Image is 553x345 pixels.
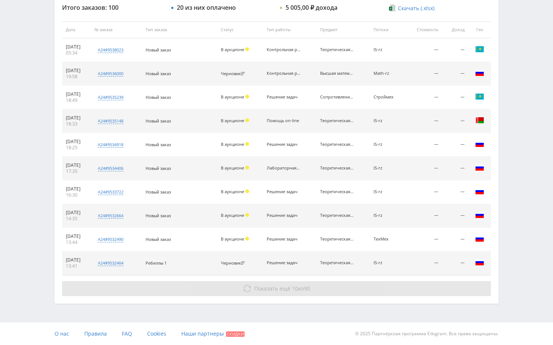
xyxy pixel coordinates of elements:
a: FAQ [122,322,132,345]
th: Дата [62,21,91,38]
div: 19:58 [66,74,87,80]
img: rus.png [475,163,484,172]
div: a24#9532464 [98,260,123,266]
span: Ребиллы 1 [146,260,167,266]
div: [DATE] [66,186,87,192]
span: Новый заказ [146,118,171,124]
div: Лабораторная работа [267,166,301,171]
div: 14:35 [66,216,87,222]
div: a24#9532490 [98,236,123,242]
div: Теоретическая механика [320,189,354,194]
div: [DATE] [66,233,87,239]
span: из [254,285,310,292]
div: 18:33 [66,121,87,127]
div: Math-rz [374,71,401,76]
td: — [442,157,468,180]
div: 5 005,00 ₽ дохода [286,4,337,11]
div: [DATE] [66,257,87,263]
span: Новый заказ [146,71,171,76]
div: a24#9535239 [98,94,123,100]
div: 05:34 [66,50,87,56]
span: Новый заказ [146,165,171,171]
span: Новый заказ [146,236,171,242]
span: Показать ещё [254,285,290,292]
div: IS-rz [374,189,401,194]
div: 17:35 [66,168,87,174]
div: 13:41 [66,263,87,269]
div: Черновик [221,261,247,266]
div: Решение задач [267,260,301,265]
div: [DATE] [66,68,87,74]
td: — [442,251,468,275]
div: Теоретическая механика [320,47,354,52]
span: В аукционе [221,165,244,171]
span: Скачать (.xlsx) [398,5,434,11]
td: — [442,133,468,157]
button: Показать ещё 10из90 [62,281,491,296]
span: Новый заказ [146,47,171,53]
a: Cookies [147,322,166,345]
div: ТехМех [374,237,401,242]
td: — [442,180,468,204]
span: 10 [292,285,298,292]
span: Холд [245,237,249,241]
span: FAQ [122,330,132,337]
div: a24#9534406 [98,165,123,171]
span: Новый заказ [146,189,171,195]
img: rus.png [475,68,484,77]
span: Новый заказ [146,94,171,100]
th: Потоки [370,21,405,38]
span: Холд [245,142,249,146]
div: IS-rz [374,260,401,265]
span: В аукционе [221,141,244,147]
div: Теоретическая механика [320,260,354,265]
img: rus.png [475,234,484,243]
img: xlsx [389,4,395,12]
div: Черновик [221,71,247,76]
td: — [405,86,442,109]
div: [DATE] [66,44,87,50]
div: Сопротивление материалов [320,95,354,100]
span: Холд [245,47,249,51]
span: О нас [55,330,69,337]
span: В аукционе [221,189,244,194]
a: Правила [84,322,107,345]
td: — [442,62,468,86]
div: [DATE] [66,115,87,121]
span: Cookies [147,330,166,337]
td: — [442,86,468,109]
a: Скачать (.xlsx) [389,5,434,12]
div: Теоретическая механика [320,213,354,218]
span: 90 [304,285,310,292]
div: Решение задач [267,213,301,218]
img: blr.png [475,116,484,125]
span: В аукционе [221,236,244,242]
span: Скидки [226,331,245,337]
div: [DATE] [66,210,87,216]
td: — [405,38,442,62]
div: 20 из них оплачено [177,4,236,11]
div: [DATE] [66,139,87,145]
th: № заказа [91,21,142,38]
div: IS-rz [374,118,401,123]
td: — [442,38,468,62]
td: — [405,133,442,157]
td: — [405,251,442,275]
div: a24#9535148 [98,118,123,124]
div: Контрольная работа [267,71,301,76]
span: Холд [245,213,249,217]
td: — [405,157,442,180]
img: kaz.png [475,45,484,54]
div: a24#9532664 [98,213,123,219]
div: 18:49 [66,97,87,103]
span: Новый заказ [146,213,171,218]
div: Решение задач [267,95,301,100]
th: Гео [468,21,491,38]
img: rus.png [475,139,484,148]
td: — [442,109,468,133]
div: Контрольная работа [267,47,301,52]
div: Помощь on-line [267,118,301,123]
span: В аукционе [221,212,244,218]
div: Решение задач [267,142,301,147]
td: — [405,204,442,228]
